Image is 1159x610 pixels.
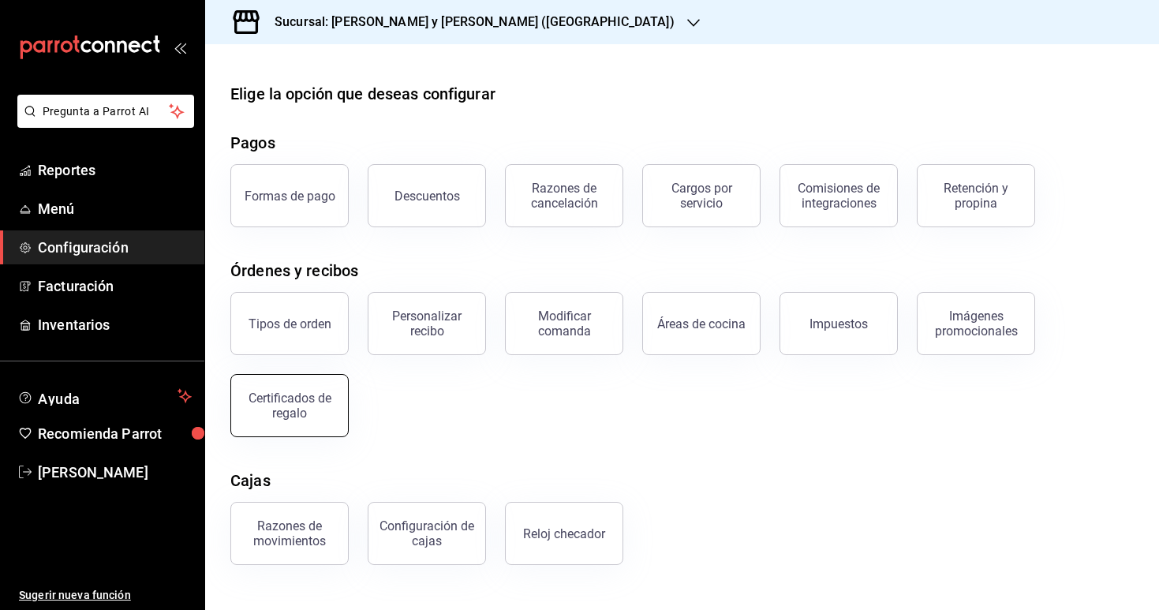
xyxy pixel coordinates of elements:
[780,164,898,227] button: Comisiones de integraciones
[917,292,1035,355] button: Imágenes promocionales
[515,309,613,339] div: Modificar comanda
[394,189,460,204] div: Descuentos
[652,181,750,211] div: Cargos por servicio
[917,164,1035,227] button: Retención y propina
[38,275,192,297] span: Facturación
[262,13,675,32] h3: Sucursal: [PERSON_NAME] y [PERSON_NAME] ([GEOGRAPHIC_DATA])
[230,374,349,437] button: Certificados de regalo
[515,181,613,211] div: Razones de cancelación
[245,189,335,204] div: Formas de pago
[368,164,486,227] button: Descuentos
[241,518,338,548] div: Razones de movimientos
[927,181,1025,211] div: Retención y propina
[38,314,192,335] span: Inventarios
[241,391,338,421] div: Certificados de regalo
[230,164,349,227] button: Formas de pago
[642,292,761,355] button: Áreas de cocina
[780,292,898,355] button: Impuestos
[505,502,623,565] button: Reloj checador
[38,462,192,483] span: [PERSON_NAME]
[38,198,192,219] span: Menú
[642,164,761,227] button: Cargos por servicio
[378,518,476,548] div: Configuración de cajas
[38,237,192,258] span: Configuración
[174,41,186,54] button: open_drawer_menu
[809,316,868,331] div: Impuestos
[523,526,605,541] div: Reloj checador
[230,259,358,283] div: Órdenes y recibos
[249,316,331,331] div: Tipos de orden
[505,292,623,355] button: Modificar comanda
[505,164,623,227] button: Razones de cancelación
[43,103,170,120] span: Pregunta a Parrot AI
[17,95,194,128] button: Pregunta a Parrot AI
[230,469,271,492] div: Cajas
[927,309,1025,339] div: Imágenes promocionales
[19,587,192,604] span: Sugerir nueva función
[368,502,486,565] button: Configuración de cajas
[38,423,192,444] span: Recomienda Parrot
[230,131,275,155] div: Pagos
[230,292,349,355] button: Tipos de orden
[230,82,495,106] div: Elige la opción que deseas configurar
[230,502,349,565] button: Razones de movimientos
[657,316,746,331] div: Áreas de cocina
[38,387,171,406] span: Ayuda
[38,159,192,181] span: Reportes
[11,114,194,131] a: Pregunta a Parrot AI
[368,292,486,355] button: Personalizar recibo
[790,181,888,211] div: Comisiones de integraciones
[378,309,476,339] div: Personalizar recibo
